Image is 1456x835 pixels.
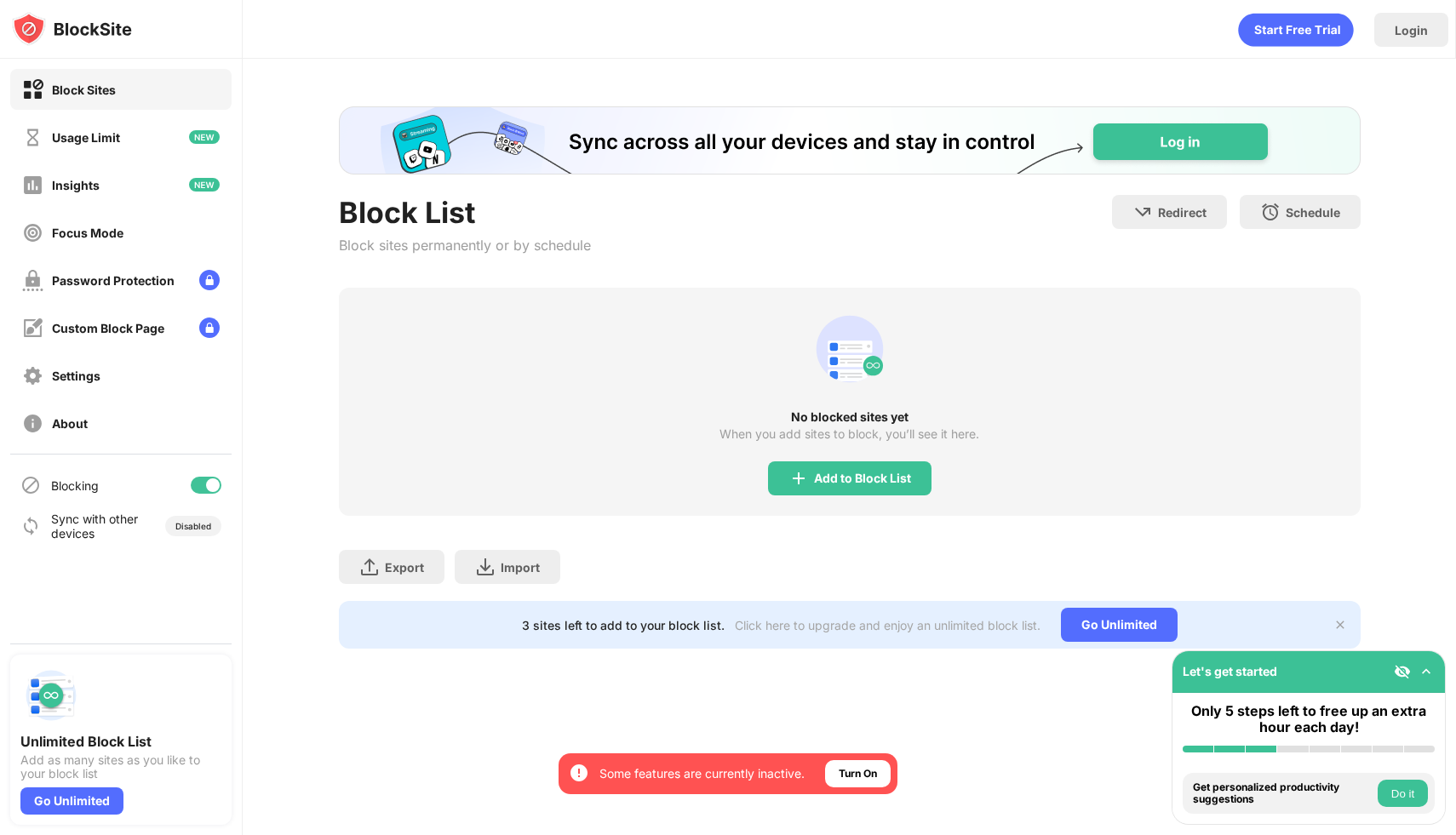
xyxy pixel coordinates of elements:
img: customize-block-page-off.svg [22,317,43,339]
div: Add to Block List [814,472,911,485]
div: Redirect [1158,205,1207,220]
div: When you add sites to block, you’ll see it here. [719,427,979,441]
div: Block sites permanently or by schedule [339,237,591,254]
img: about-off.svg [22,413,43,434]
img: lock-menu.svg [199,270,220,290]
div: Add as many sites as you like to your block list [20,753,221,781]
div: Blocking [51,478,99,493]
div: Let's get started [1183,664,1277,678]
img: lock-menu.svg [199,317,220,338]
div: Export [385,560,424,575]
iframe: Banner [339,106,1361,174]
img: block-on.svg [22,79,43,100]
div: Usage Limit [52,130,120,145]
div: Click here to upgrade and enjoy an unlimited block list. [735,618,1040,632]
div: Go Unlimited [20,787,123,815]
img: time-usage-off.svg [22,127,43,148]
div: Turn On [839,765,877,782]
div: Unlimited Block List [20,733,221,750]
div: Some features are currently inactive. [599,765,805,782]
button: Do it [1378,780,1428,807]
div: Password Protection [52,273,175,288]
div: Go Unlimited [1061,608,1178,642]
img: new-icon.svg [189,178,220,192]
img: push-block-list.svg [20,665,82,726]
img: sync-icon.svg [20,516,41,536]
div: Disabled [175,521,211,531]
div: animation [809,308,891,390]
img: insights-off.svg [22,174,43,196]
div: Block List [339,195,591,230]
div: Custom Block Page [52,321,164,335]
div: Only 5 steps left to free up an extra hour each day! [1183,703,1435,735]
div: Login [1395,23,1428,37]
div: Import [501,560,540,575]
div: About [52,416,88,431]
img: blocking-icon.svg [20,475,41,495]
div: Schedule [1286,205,1340,220]
div: Settings [52,369,100,383]
img: logo-blocksite.svg [12,12,132,46]
img: settings-off.svg [22,365,43,386]
img: error-circle-white.svg [569,763,589,783]
div: Get personalized productivity suggestions [1193,781,1373,806]
div: animation [1238,13,1354,47]
img: focus-off.svg [22,222,43,243]
div: Insights [52,178,100,192]
img: x-button.svg [1333,618,1347,632]
div: 3 sites left to add to your block list. [522,618,725,632]
div: Block Sites [52,83,116,97]
img: password-protection-off.svg [22,270,43,291]
div: Sync with other devices [51,512,139,540]
div: No blocked sites yet [339,410,1361,424]
img: omni-setup-toggle.svg [1418,663,1435,680]
img: new-icon.svg [189,130,220,144]
img: eye-not-visible.svg [1394,663,1411,680]
div: Focus Mode [52,226,123,240]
